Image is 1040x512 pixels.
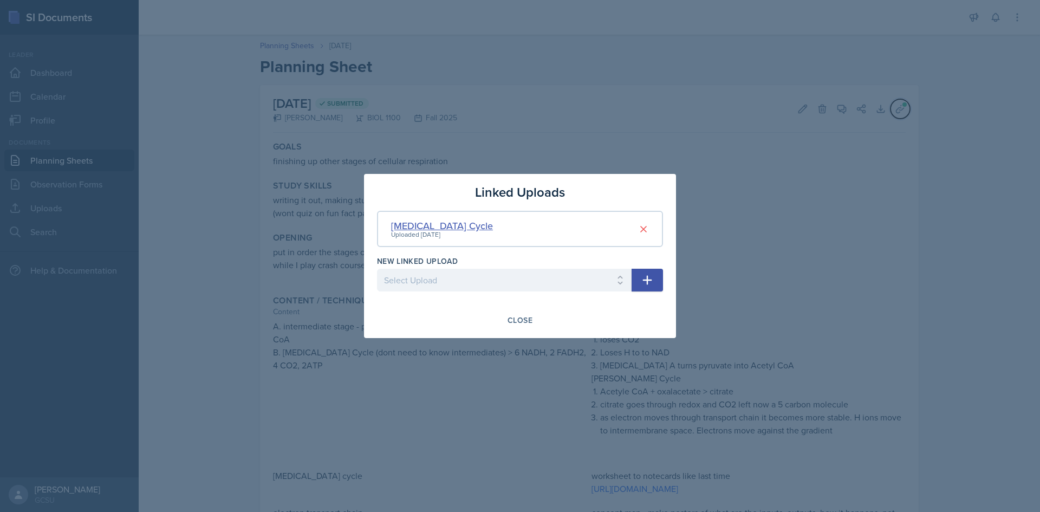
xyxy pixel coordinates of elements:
[508,316,532,325] div: Close
[377,256,458,267] label: New Linked Upload
[391,230,493,239] div: Uploaded [DATE]
[500,311,539,329] button: Close
[391,218,493,233] div: [MEDICAL_DATA] Cycle
[475,183,565,202] h3: Linked Uploads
